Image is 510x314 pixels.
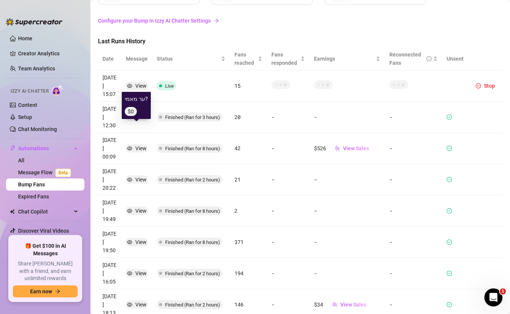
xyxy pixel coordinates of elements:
span: eye [127,177,132,182]
span: View Sales [343,145,369,151]
span: $0 [125,107,137,116]
span: team [335,146,340,151]
th: Fans reached [230,47,267,70]
span: arrow-right [214,18,219,23]
article: - [271,144,305,152]
article: [DATE] 16:05 [103,261,117,286]
img: Chat Copilot [10,209,15,214]
span: 🎁 Get $100 in AI Messages [13,242,78,257]
article: - [314,175,317,184]
article: - [271,238,305,246]
th: Date [98,47,121,70]
article: [DATE] 12:30 [103,105,117,130]
article: - [389,238,438,246]
span: eye [127,271,132,276]
span: Last Runs History [98,37,225,46]
div: View [135,175,147,184]
span: info-circle [426,56,432,61]
span: thunderbolt [10,145,16,151]
button: View Sales [329,142,375,154]
span: 1 [500,288,506,294]
article: - [314,207,317,215]
span: eye [127,83,132,88]
span: Earn now [30,288,52,294]
a: Team Analytics [18,66,55,72]
span: Izzy AI Chatter [11,88,49,95]
a: Creator Analytics [18,47,78,59]
span: Finished (Ran for 8 hours) [165,146,220,151]
article: - [271,207,305,215]
span: eye [127,302,132,307]
a: Message FlowBeta [18,169,74,175]
span: Finished (Ran for 2 hours) [165,302,220,308]
span: check-circle [447,239,452,245]
span: Finished (Ran for 2 hours) [165,177,220,183]
span: eye [127,208,132,213]
a: Configure your Bump in Izzy AI Chatter Settingsarrow-right [98,14,502,28]
span: arrow-right [55,289,60,294]
th: Fans responded [267,47,310,70]
span: Fans reached [234,50,256,67]
article: [DATE] 19:50 [103,230,117,255]
span: Beta [55,169,71,177]
article: ער מאמי? [125,95,148,104]
span: View Sales [340,302,366,308]
a: Expired Fans [18,194,49,200]
span: eye [127,239,132,245]
div: View [135,269,147,277]
article: 42 [234,144,262,152]
button: Earn nowarrow-right [13,285,78,297]
div: View [135,82,147,90]
article: - [314,238,317,246]
article: - [271,300,305,309]
span: Fans responded [271,50,299,67]
div: View [135,144,147,152]
span: check-circle [447,302,452,307]
article: - [314,113,317,121]
div: View [135,300,147,309]
article: - [389,175,438,184]
span: check-circle [447,271,452,276]
a: Home [18,35,32,41]
span: Share [PERSON_NAME] with a friend, and earn unlimited rewards [13,260,78,282]
a: Content [18,102,37,108]
span: check-circle [447,114,452,120]
span: Stop [484,83,495,89]
span: check-circle [447,208,452,213]
button: View Sales [326,299,372,311]
span: eye [127,146,132,151]
span: Live [165,83,174,89]
th: Status [152,47,230,70]
a: Configure your Bump in Izzy AI Chatter Settings [98,17,502,25]
th: Message [121,47,152,70]
span: check-circle [447,177,452,182]
span: Finished (Ran for 3 hours) [165,114,220,120]
article: $34 [314,300,323,309]
div: View [135,207,147,215]
div: View [135,238,147,246]
article: - [271,175,305,184]
span: Status [157,55,219,63]
a: Chat Monitoring [18,126,57,132]
a: Bump Fans [18,181,45,187]
a: All [18,157,25,163]
article: - [314,269,317,277]
article: 15 [234,82,262,90]
article: 20 [234,113,262,121]
article: 194 [234,269,262,277]
span: Automations [18,142,72,154]
img: AI Chatter [52,85,63,96]
article: 371 [234,238,262,246]
article: - [389,269,438,277]
article: 21 [234,175,262,184]
button: Stop [473,81,498,90]
span: Earnings [314,55,374,63]
article: - [271,269,305,277]
span: check-circle [447,146,452,151]
span: Finished (Ran for 8 hours) [165,208,220,214]
span: Finished (Ran for 2 hours) [165,271,220,276]
th: Earnings [309,47,385,70]
article: - [389,300,438,309]
article: $526 [314,144,326,152]
article: 146 [234,300,262,309]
